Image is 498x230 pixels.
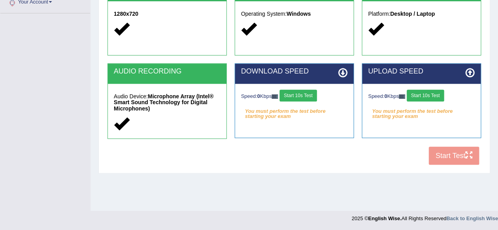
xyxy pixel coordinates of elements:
[241,90,348,103] div: Speed: Kbps
[399,94,405,99] img: ajax-loader-fb-connection.gif
[287,11,311,17] strong: Windows
[352,211,498,222] div: 2025 © All Rights Reserved
[241,68,348,75] h2: DOWNLOAD SPEED
[272,94,278,99] img: ajax-loader-fb-connection.gif
[368,105,475,117] em: You must perform the test before starting your exam
[114,68,220,75] h2: AUDIO RECORDING
[384,93,387,99] strong: 0
[114,93,213,112] strong: Microphone Array (Intel® Smart Sound Technology for Digital Microphones)
[368,90,475,103] div: Speed: Kbps
[114,94,220,112] h5: Audio Device:
[280,90,317,101] button: Start 10s Test
[241,11,348,17] h5: Operating System:
[257,93,260,99] strong: 0
[446,215,498,221] a: Back to English Wise
[241,105,348,117] em: You must perform the test before starting your exam
[368,11,475,17] h5: Platform:
[368,215,401,221] strong: English Wise.
[368,68,475,75] h2: UPLOAD SPEED
[114,11,138,17] strong: 1280x720
[390,11,435,17] strong: Desktop / Laptop
[407,90,444,101] button: Start 10s Test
